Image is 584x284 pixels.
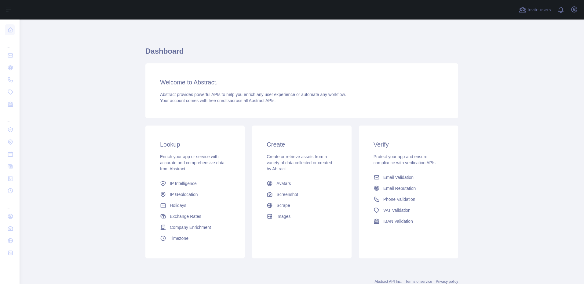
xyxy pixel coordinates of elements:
a: IP Intelligence [158,178,232,189]
span: Create or retrieve assets from a variety of data collected or created by Abtract [267,154,332,171]
h1: Dashboard [145,46,458,61]
h3: Create [267,140,337,149]
a: Holidays [158,200,232,211]
a: Email Reputation [371,183,446,194]
span: Email Validation [383,174,414,180]
h3: Verify [374,140,443,149]
div: ... [5,37,15,49]
a: Phone Validation [371,194,446,205]
a: Privacy policy [436,279,458,284]
a: Avatars [264,178,339,189]
span: Images [276,213,290,219]
span: Phone Validation [383,196,415,202]
h3: Welcome to Abstract. [160,78,443,87]
a: Scrape [264,200,339,211]
span: Timezone [170,235,188,241]
a: Company Enrichment [158,222,232,233]
button: Invite users [518,5,552,15]
span: Exchange Rates [170,213,201,219]
a: Screenshot [264,189,339,200]
span: Holidays [170,202,186,208]
a: Terms of service [405,279,432,284]
span: Enrich your app or service with accurate and comprehensive data from Abstract [160,154,224,171]
div: ... [5,111,15,123]
span: Company Enrichment [170,224,211,230]
span: Invite users [527,6,551,13]
a: VAT Validation [371,205,446,216]
span: Protect your app and ensure compliance with verification APIs [374,154,436,165]
span: IP Geolocation [170,191,198,197]
a: IP Geolocation [158,189,232,200]
a: Images [264,211,339,222]
a: Email Validation [371,172,446,183]
span: Your account comes with across all Abstract APIs. [160,98,276,103]
span: Abstract provides powerful APIs to help you enrich any user experience or automate any workflow. [160,92,346,97]
span: VAT Validation [383,207,411,213]
span: IBAN Validation [383,218,413,224]
a: Abstract API Inc. [375,279,402,284]
a: IBAN Validation [371,216,446,227]
span: Screenshot [276,191,298,197]
span: Scrape [276,202,290,208]
h3: Lookup [160,140,230,149]
a: Exchange Rates [158,211,232,222]
span: IP Intelligence [170,180,197,186]
a: Timezone [158,233,232,244]
div: ... [5,197,15,210]
span: Email Reputation [383,185,416,191]
span: Avatars [276,180,291,186]
span: free credits [209,98,230,103]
